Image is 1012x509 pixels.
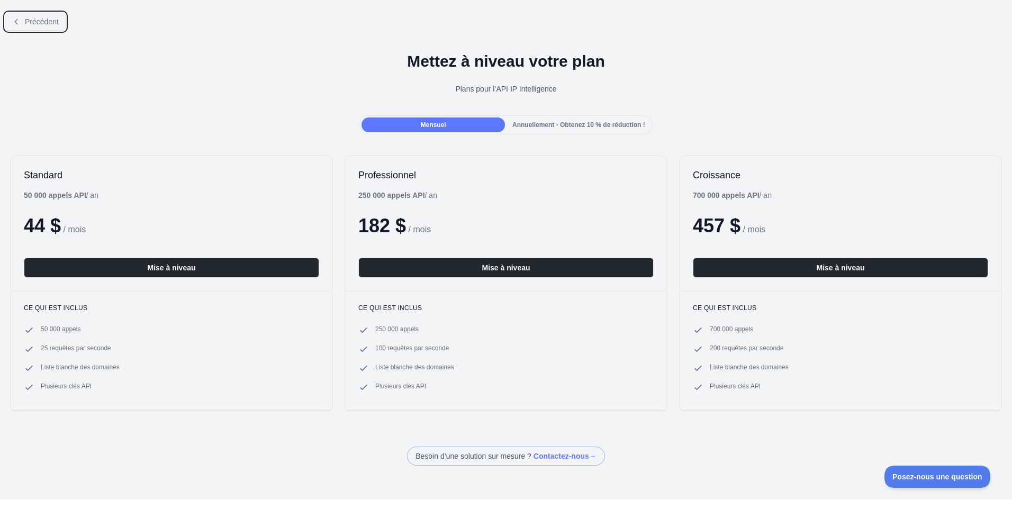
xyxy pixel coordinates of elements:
iframe: Toggle Customer Support [884,466,991,488]
div: / an [358,190,437,201]
b: 250 000 appels API [358,191,425,199]
span: 182 $ [358,215,406,237]
span: / mois [743,225,766,234]
span: / mois [409,225,431,234]
span: 457 $ [693,215,740,237]
b: 700 000 appels API [693,191,760,199]
div: / an [693,190,772,201]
